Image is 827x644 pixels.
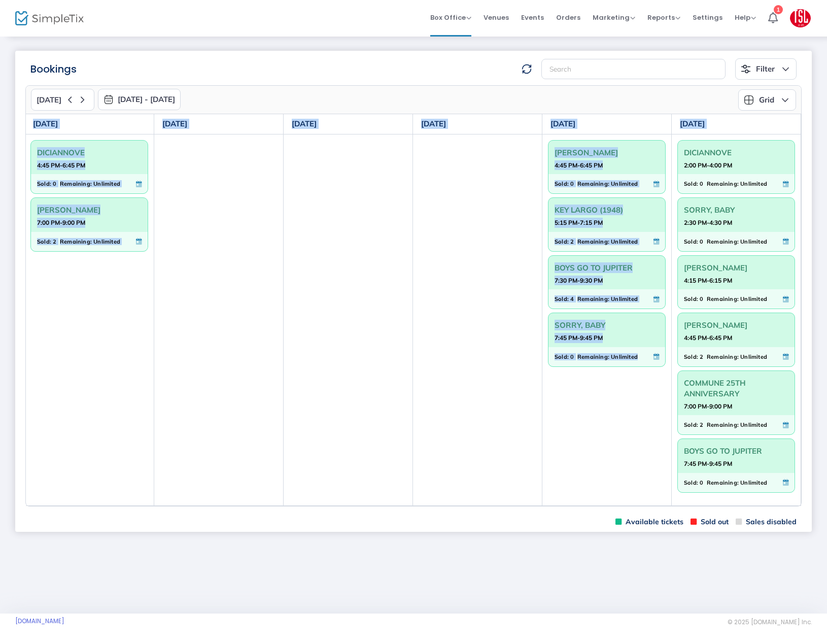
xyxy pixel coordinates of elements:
[740,178,767,189] span: Unlimited
[577,178,609,189] span: Remaining:
[684,145,788,160] span: DICIANNOVE
[60,236,92,247] span: Remaining:
[740,236,767,247] span: Unlimited
[684,178,698,189] span: Sold:
[707,293,739,304] span: Remaining:
[15,617,64,625] a: [DOMAIN_NAME]
[555,236,569,247] span: Sold:
[684,457,732,470] strong: 7:45 PM-9:45 PM
[741,64,751,74] img: filter
[555,331,603,344] strong: 7:45 PM-9:45 PM
[555,351,569,362] span: Sold:
[98,89,181,110] button: [DATE] - [DATE]
[684,293,698,304] span: Sold:
[570,178,574,189] span: 0
[93,178,120,189] span: Unlimited
[684,202,788,218] span: SORRY, BABY
[570,236,574,247] span: 2
[611,293,638,304] span: Unlimited
[555,145,659,160] span: [PERSON_NAME]
[611,178,638,189] span: Unlimited
[37,159,85,172] strong: 4:45 PM-6:45 PM
[728,618,812,626] span: © 2025 [DOMAIN_NAME] Inc.
[37,95,61,105] span: [DATE]
[555,274,603,287] strong: 7:30 PM-9:30 PM
[555,159,603,172] strong: 4:45 PM-6:45 PM
[570,293,574,304] span: 4
[37,236,51,247] span: Sold:
[555,202,659,218] span: KEY LARGO (1948)
[700,293,703,304] span: 0
[740,419,767,430] span: Unlimited
[30,61,77,77] m-panel-title: Bookings
[684,331,732,344] strong: 4:45 PM-6:45 PM
[774,5,783,14] div: 1
[37,216,85,229] strong: 7:00 PM-9:00 PM
[611,236,638,247] span: Unlimited
[740,293,767,304] span: Unlimited
[707,178,739,189] span: Remaining:
[577,293,609,304] span: Remaining:
[522,64,532,74] img: refresh-data
[555,293,569,304] span: Sold:
[53,236,56,247] span: 2
[93,236,120,247] span: Unlimited
[744,95,754,105] img: grid
[736,517,797,527] span: Sales disabled
[684,274,732,287] strong: 4:15 PM-6:15 PM
[684,351,698,362] span: Sold:
[684,375,788,401] span: COMMUNE 25TH ANNIVERSARY
[740,477,767,488] span: Unlimited
[577,351,609,362] span: Remaining:
[647,13,680,22] span: Reports
[707,236,739,247] span: Remaining:
[684,236,698,247] span: Sold:
[37,178,51,189] span: Sold:
[700,419,703,430] span: 2
[684,216,732,229] strong: 2:30 PM-4:30 PM
[25,114,154,134] th: [DATE]
[570,351,574,362] span: 0
[577,236,609,247] span: Remaining:
[37,202,142,218] span: [PERSON_NAME]
[693,5,722,30] span: Settings
[700,351,703,362] span: 2
[413,114,542,134] th: [DATE]
[684,159,732,172] strong: 2:00 PM-4:00 PM
[556,5,580,30] span: Orders
[430,13,471,22] span: Box Office
[154,114,284,134] th: [DATE]
[542,114,672,134] th: [DATE]
[615,517,683,527] span: Available tickets
[691,517,729,527] span: Sold out
[484,5,509,30] span: Venues
[555,260,659,276] span: BOYS GO TO JUPITER
[555,216,603,229] strong: 5:15 PM-7:15 PM
[593,13,635,22] span: Marketing
[740,351,767,362] span: Unlimited
[284,114,413,134] th: [DATE]
[611,351,638,362] span: Unlimited
[707,419,739,430] span: Remaining:
[684,443,788,459] span: BOYS GO TO JUPITER
[684,260,788,276] span: [PERSON_NAME]
[37,145,142,160] span: DICIANNOVE
[707,477,739,488] span: Remaining:
[700,477,703,488] span: 0
[684,477,698,488] span: Sold:
[684,419,698,430] span: Sold:
[541,59,726,80] input: Search
[700,236,703,247] span: 0
[60,178,92,189] span: Remaining:
[104,94,114,105] img: monthly
[684,317,788,333] span: [PERSON_NAME]
[707,351,739,362] span: Remaining:
[521,5,544,30] span: Events
[31,89,94,111] button: [DATE]
[555,178,569,189] span: Sold:
[672,114,801,134] th: [DATE]
[700,178,703,189] span: 0
[735,13,756,22] span: Help
[735,58,797,80] button: Filter
[684,400,732,413] strong: 7:00 PM-9:00 PM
